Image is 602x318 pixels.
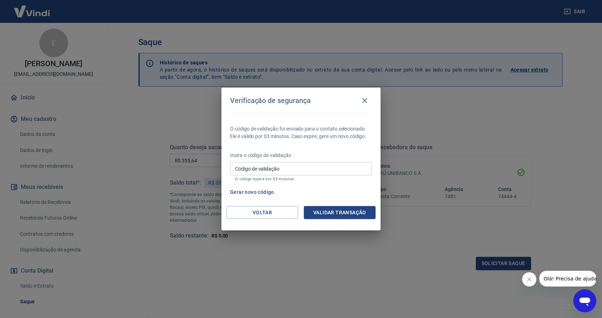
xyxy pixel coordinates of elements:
[227,186,277,199] button: Gerar novo código
[522,272,536,287] iframe: Fechar mensagem
[230,96,311,105] h4: Verificação de segurança
[235,177,367,181] p: O código expira em 03 minutos.
[230,125,372,140] p: O código de validação foi enviado para o contato selecionado. Ele é válido por 03 minutos. Caso e...
[304,206,376,219] button: Validar transação
[226,206,298,219] button: Voltar
[539,271,596,287] iframe: Mensagem da empresa
[573,289,596,312] iframe: Botão para abrir a janela de mensagens
[230,152,372,159] p: Insira o código de validação
[4,5,60,11] span: Olá! Precisa de ajuda?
